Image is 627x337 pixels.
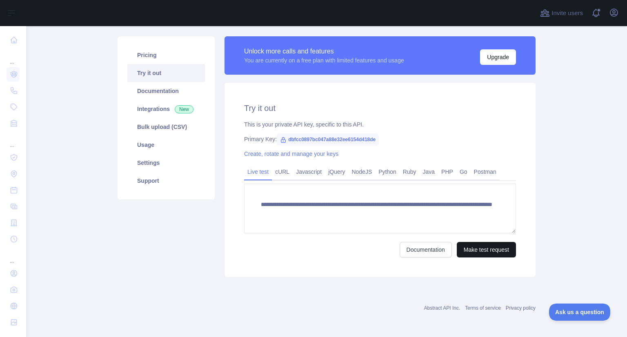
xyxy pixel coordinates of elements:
[127,82,205,100] a: Documentation
[506,305,536,311] a: Privacy policy
[244,102,516,114] h2: Try it out
[424,305,460,311] a: Abstract API Inc.
[277,133,379,146] span: dbfcc0897bc047a88e32ee6154d418de
[465,305,500,311] a: Terms of service
[471,165,500,178] a: Postman
[7,49,20,65] div: ...
[325,165,348,178] a: jQuery
[244,151,338,157] a: Create, rotate and manage your keys
[244,120,516,129] div: This is your private API key, specific to this API.
[127,136,205,154] a: Usage
[400,242,452,257] a: Documentation
[127,154,205,172] a: Settings
[244,135,516,143] div: Primary Key:
[348,165,375,178] a: NodeJS
[127,64,205,82] a: Try it out
[272,165,293,178] a: cURL
[7,132,20,149] div: ...
[538,7,585,20] button: Invite users
[127,46,205,64] a: Pricing
[400,165,420,178] a: Ruby
[375,165,400,178] a: Python
[127,172,205,190] a: Support
[293,165,325,178] a: Javascript
[244,165,272,178] a: Live test
[127,118,205,136] a: Bulk upload (CSV)
[480,49,516,65] button: Upgrade
[438,165,456,178] a: PHP
[244,56,404,64] div: You are currently on a free plan with limited features and usage
[549,304,611,321] iframe: Toggle Customer Support
[456,165,471,178] a: Go
[175,105,193,113] span: New
[127,100,205,118] a: Integrations New
[244,47,404,56] div: Unlock more calls and features
[457,242,516,257] button: Make test request
[7,248,20,264] div: ...
[420,165,438,178] a: Java
[551,9,583,18] span: Invite users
